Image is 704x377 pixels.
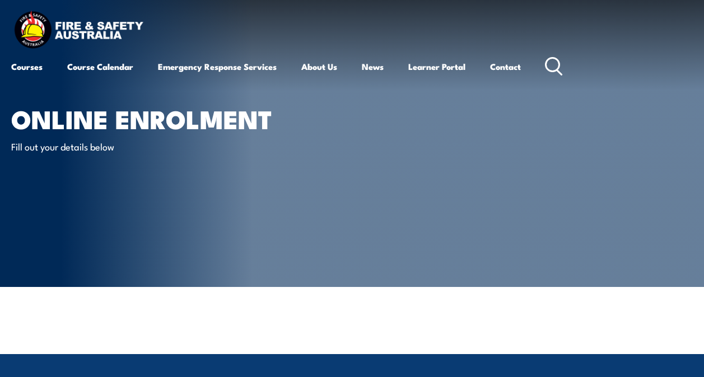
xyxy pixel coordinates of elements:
p: Fill out your details below [11,140,216,153]
a: Contact [490,53,521,80]
a: News [362,53,384,80]
a: Emergency Response Services [158,53,277,80]
a: Learner Portal [408,53,465,80]
a: Courses [11,53,43,80]
h1: Online Enrolment [11,107,288,129]
a: About Us [301,53,337,80]
a: Course Calendar [67,53,133,80]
